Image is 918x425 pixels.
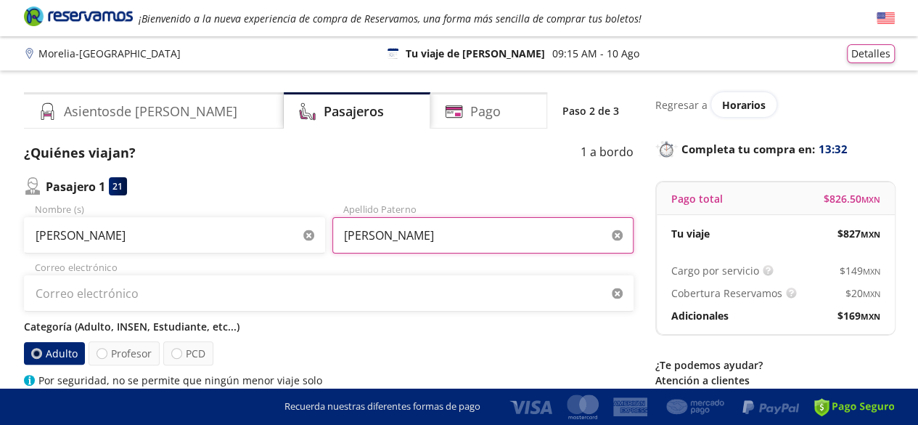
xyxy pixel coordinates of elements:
[163,341,213,365] label: PCD
[863,288,880,299] small: MXN
[819,141,848,158] span: 13:32
[562,103,619,118] p: Paso 2 de 3
[861,194,880,205] small: MXN
[671,226,710,241] p: Tu viaje
[139,12,642,25] em: ¡Bienvenido a la nueva experiencia de compra de Reservamos, una forma más sencilla de comprar tus...
[24,5,133,27] i: Brand Logo
[89,341,160,365] label: Profesor
[655,139,895,159] p: Completa tu compra en :
[861,311,880,322] small: MXN
[24,275,634,312] input: Correo electrónico
[24,143,136,163] p: ¿Quiénes viajan?
[23,342,84,365] label: Adulto
[837,226,880,241] span: $ 827
[824,191,880,206] span: $ 826.50
[845,286,880,301] span: $ 20
[24,319,634,334] p: Categoría (Adulto, INSEN, Estudiante, etc...)
[837,308,880,323] span: $ 169
[655,97,708,113] p: Regresar a
[406,46,545,61] p: Tu viaje de [PERSON_NAME]
[877,9,895,28] button: English
[24,217,325,254] input: Nombre (s)
[863,266,880,277] small: MXN
[38,373,322,388] p: Por seguridad, no se permite que ningún menor viaje solo
[655,92,895,117] div: Regresar a ver horarios
[861,229,880,240] small: MXN
[552,46,639,61] p: 09:15 AM - 10 Ago
[24,5,133,31] a: Brand Logo
[847,44,895,63] button: Detalles
[470,102,501,121] h4: Pago
[655,357,895,373] p: ¿Te podemos ayudar?
[671,308,729,323] p: Adicionales
[581,143,634,163] p: 1 a bordo
[324,102,384,121] h4: Pasajeros
[671,263,759,278] p: Cargo por servicio
[38,46,181,61] p: Morelia - [GEOGRAPHIC_DATA]
[284,400,480,414] p: Recuerda nuestras diferentes formas de pago
[722,98,766,112] span: Horarios
[46,178,105,195] p: Pasajero 1
[109,177,127,195] div: 21
[671,286,782,301] p: Cobertura Reservamos
[332,217,634,254] input: Apellido Paterno
[655,373,895,388] p: Atención a clientes
[840,263,880,278] span: $ 149
[64,102,237,121] h4: Asientos de [PERSON_NAME]
[671,191,723,206] p: Pago total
